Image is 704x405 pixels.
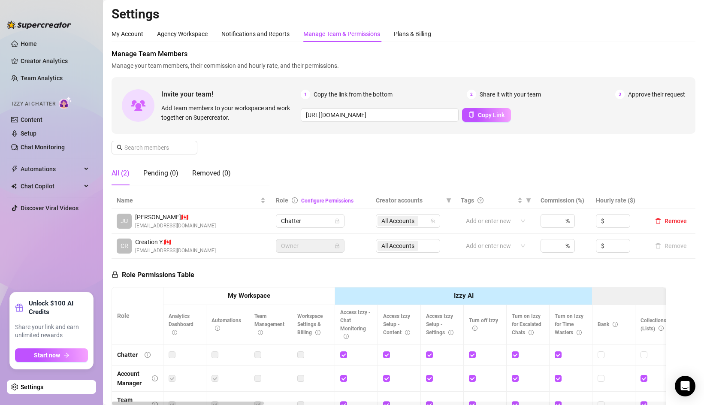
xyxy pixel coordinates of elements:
img: AI Chatter [59,97,72,109]
a: Team Analytics [21,75,63,82]
span: [EMAIL_ADDRESS][DOMAIN_NAME] [135,247,216,255]
span: Chatter [281,215,339,227]
span: Turn on Izzy for Escalated Chats [512,313,541,335]
span: delete [655,218,661,224]
span: Izzy AI Chatter [12,100,55,108]
div: Manage Team & Permissions [303,29,380,39]
div: All (2) [112,168,130,178]
span: [EMAIL_ADDRESS][DOMAIN_NAME] [135,222,216,230]
span: Turn off Izzy [469,317,498,332]
button: Remove [652,216,690,226]
span: info-circle [448,330,453,335]
span: info-circle [258,330,263,335]
button: Remove [652,241,690,251]
strong: Izzy AI [454,292,474,299]
span: filter [444,194,453,207]
div: Pending (0) [143,168,178,178]
span: info-circle [145,352,151,358]
div: Plans & Billing [394,29,431,39]
span: Collections (Lists) [641,317,666,332]
span: info-circle [529,330,534,335]
span: Analytics Dashboard [169,313,193,335]
span: Access Izzy Setup - Content [383,313,410,335]
span: thunderbolt [11,166,18,172]
span: info-circle [577,330,582,335]
span: Remove [665,218,687,224]
h2: Settings [112,6,695,22]
a: Setup [21,130,36,137]
span: info-circle [659,326,664,331]
span: Owner [281,239,339,252]
span: info-circle [315,330,320,335]
span: CR [121,241,128,251]
span: 3 [615,90,625,99]
img: Chat Copilot [11,183,17,189]
span: Role [276,197,288,204]
a: Home [21,40,37,47]
span: Add team members to your workspace and work together on Supercreator. [161,103,297,122]
div: Account Manager [117,369,145,388]
span: arrow-right [63,352,69,358]
th: Role [112,287,163,345]
th: Commission (%) [535,192,591,209]
span: filter [524,194,533,207]
span: Manage your team members, their commission and hourly rate, and their permissions. [112,61,695,70]
span: copy [468,112,474,118]
div: Removed (0) [192,168,231,178]
span: Name [117,196,259,205]
span: gift [15,303,24,312]
span: lock [112,271,118,278]
span: lock [335,218,340,224]
span: Approve their request [628,90,685,99]
span: Team Management [254,313,284,335]
div: My Account [112,29,143,39]
input: Search members [124,143,185,152]
span: question-circle [477,197,483,203]
span: Manage Team Members [112,49,695,59]
span: Copy the link from the bottom [314,90,393,99]
div: Chatter [117,350,138,360]
span: Copy Link [478,112,505,118]
span: Access Izzy - Chat Monitoring [340,309,371,340]
span: Access Izzy Setup - Settings [426,313,453,335]
span: Creation Y. 🇨🇦 [135,237,216,247]
span: info-circle [344,334,349,339]
span: Share your link and earn unlimited rewards [15,323,88,340]
a: Discover Viral Videos [21,205,79,212]
button: Start nowarrow-right [15,348,88,362]
a: Content [21,116,42,123]
span: Share it with your team [480,90,541,99]
span: Workspace Settings & Billing [297,313,323,335]
span: team [430,218,435,224]
span: Turn on Izzy for Time Wasters [555,313,583,335]
span: lock [335,243,340,248]
span: info-circle [172,330,177,335]
span: info-circle [472,326,477,331]
button: Copy Link [462,108,511,122]
span: info-circle [405,330,410,335]
a: Creator Analytics [21,54,89,68]
span: Start now [34,352,60,359]
span: Invite your team! [161,89,301,100]
div: Agency Workspace [157,29,208,39]
strong: Unlock $100 AI Credits [29,299,88,316]
span: All Accounts [378,216,418,226]
a: Configure Permissions [301,198,354,204]
h5: Role Permissions Table [112,270,194,280]
span: Bank [598,321,618,327]
span: Chat Copilot [21,179,82,193]
div: Open Intercom Messenger [675,376,695,396]
span: info-circle [215,326,220,331]
span: Automations [212,317,241,332]
div: Notifications and Reports [221,29,290,39]
span: search [117,145,123,151]
span: All Accounts [381,216,414,226]
span: Automations [21,162,82,176]
img: logo-BBDzfeDw.svg [7,21,71,29]
strong: My Workspace [228,292,270,299]
th: Name [112,192,271,209]
span: Creator accounts [376,196,443,205]
span: 1 [301,90,310,99]
span: filter [526,198,531,203]
span: [PERSON_NAME] 🇨🇦 [135,212,216,222]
